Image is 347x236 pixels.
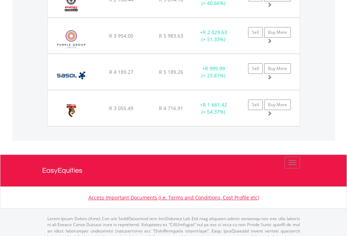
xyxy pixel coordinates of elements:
a: Buy More [264,27,291,38]
img: EQU.ZA.TBS.png [51,99,91,124]
a: Sell [248,63,263,74]
img: EQU.ZA.SOL.png [51,63,91,88]
img: EQU.ZA.PPE.png [51,27,92,52]
span: R 5 189.26 [159,69,183,75]
span: R 4 189.27 [109,69,133,75]
a: Sell [248,100,263,110]
div: + (+ 51.33%) [192,29,235,43]
div: + (+ 23.87%) [192,65,235,79]
span: R 5 983.63 [159,32,183,39]
span: R 1 661.42 [203,101,227,108]
span: R 3 055.49 [109,105,133,111]
a: EasyEquities [42,155,305,186]
span: R 3 954.00 [109,32,133,39]
span: R 4 716.91 [159,105,183,111]
a: Buy More [264,100,291,110]
span: R 999.99 [205,65,225,72]
a: Access Important Documents (i.e. Terms and Conditions, Cost Profile etc) [88,194,259,201]
a: Buy More [264,63,291,74]
a: Sell [248,27,263,38]
span: R 2 029.63 [203,29,227,36]
div: + (+ 54.37%) [192,101,235,115]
